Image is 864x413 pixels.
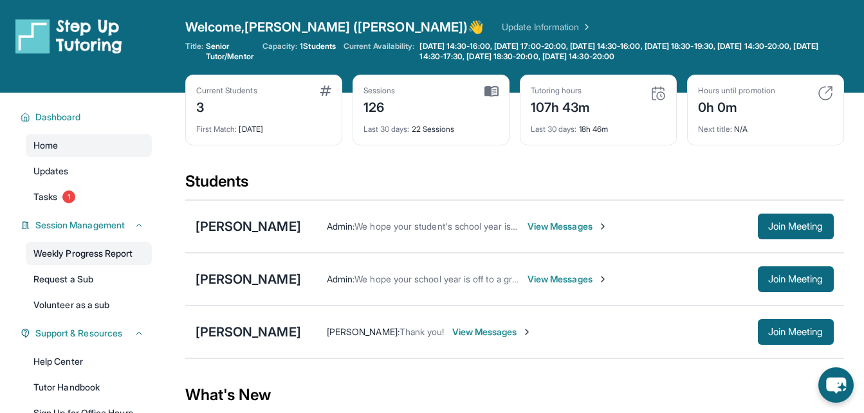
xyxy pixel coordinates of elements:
[30,111,144,124] button: Dashboard
[417,41,843,62] a: [DATE] 14:30-16:00, [DATE] 17:00-20:00, [DATE] 14:30-16:00, [DATE] 18:30-19:30, [DATE] 14:30-20:0...
[196,217,301,235] div: [PERSON_NAME]
[35,327,122,340] span: Support & Resources
[26,268,152,291] a: Request a Sub
[531,116,666,134] div: 18h 46m
[26,160,152,183] a: Updates
[531,124,577,134] span: Last 30 days :
[196,270,301,288] div: [PERSON_NAME]
[579,21,592,33] img: Chevron Right
[33,139,58,152] span: Home
[400,326,445,337] span: Thank you!
[15,18,122,54] img: logo
[327,273,354,284] span: Admin :
[698,116,833,134] div: N/A
[452,326,533,338] span: View Messages
[26,185,152,208] a: Tasks1
[185,41,203,62] span: Title:
[531,96,591,116] div: 107h 43m
[30,327,144,340] button: Support & Resources
[196,124,237,134] span: First Match :
[300,41,336,51] span: 1 Students
[320,86,331,96] img: card
[768,275,823,283] span: Join Meeting
[206,41,255,62] span: Senior Tutor/Mentor
[818,367,854,403] button: chat-button
[185,18,484,36] span: Welcome, [PERSON_NAME] ([PERSON_NAME]) 👋
[196,323,301,341] div: [PERSON_NAME]
[26,134,152,157] a: Home
[33,165,69,178] span: Updates
[196,116,331,134] div: [DATE]
[698,86,775,96] div: Hours until promotion
[185,171,844,199] div: Students
[419,41,841,62] span: [DATE] 14:30-16:00, [DATE] 17:00-20:00, [DATE] 14:30-16:00, [DATE] 18:30-19:30, [DATE] 14:30-20:0...
[698,96,775,116] div: 0h 0m
[262,41,298,51] span: Capacity:
[650,86,666,101] img: card
[598,274,608,284] img: Chevron-Right
[363,124,410,134] span: Last 30 days :
[528,220,608,233] span: View Messages
[26,376,152,399] a: Tutor Handbook
[26,242,152,265] a: Weekly Progress Report
[363,86,396,96] div: Sessions
[818,86,833,101] img: card
[344,41,414,62] span: Current Availability:
[768,223,823,230] span: Join Meeting
[26,350,152,373] a: Help Center
[768,328,823,336] span: Join Meeting
[196,86,257,96] div: Current Students
[598,221,608,232] img: Chevron-Right
[522,327,532,337] img: Chevron-Right
[531,86,591,96] div: Tutoring hours
[62,190,75,203] span: 1
[502,21,592,33] a: Update Information
[35,219,125,232] span: Session Management
[363,116,499,134] div: 22 Sessions
[327,221,354,232] span: Admin :
[327,326,400,337] span: [PERSON_NAME] :
[758,214,834,239] button: Join Meeting
[26,293,152,317] a: Volunteer as a sub
[30,219,144,232] button: Session Management
[363,96,396,116] div: 126
[196,96,257,116] div: 3
[528,273,608,286] span: View Messages
[35,111,81,124] span: Dashboard
[758,319,834,345] button: Join Meeting
[33,190,57,203] span: Tasks
[698,124,733,134] span: Next title :
[758,266,834,292] button: Join Meeting
[484,86,499,97] img: card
